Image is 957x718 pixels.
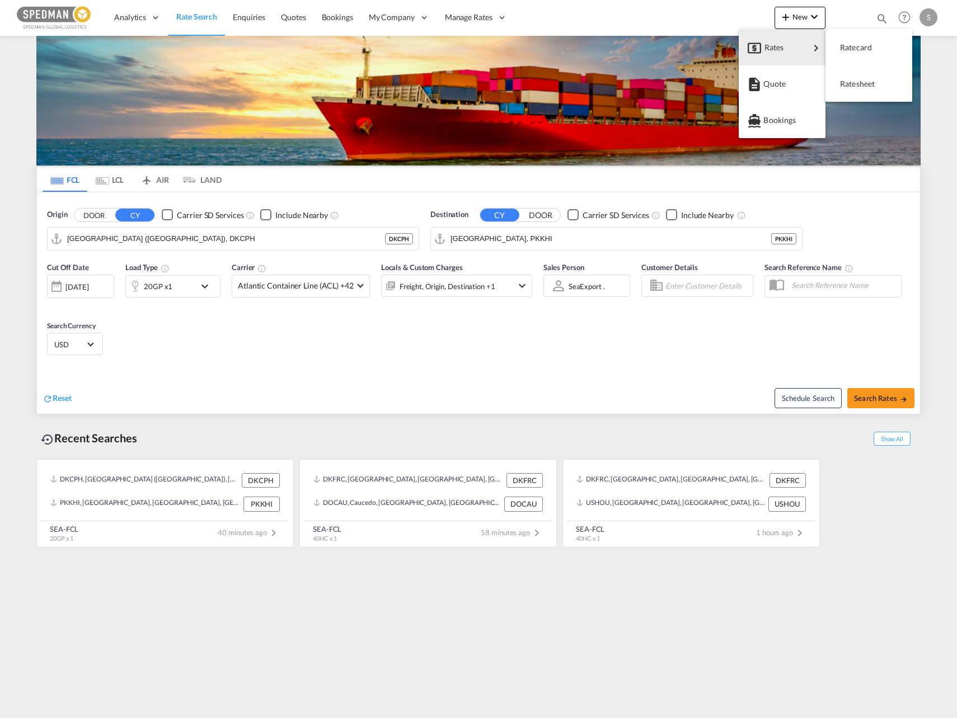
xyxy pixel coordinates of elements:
[763,109,776,131] span: Bookings
[748,106,817,134] div: Bookings
[739,102,825,138] button: Bookings
[763,73,776,95] span: Quote
[809,41,823,55] md-icon: icon-chevron-right
[764,36,778,59] span: Rates
[748,70,817,98] div: Quote
[739,65,825,102] button: Quote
